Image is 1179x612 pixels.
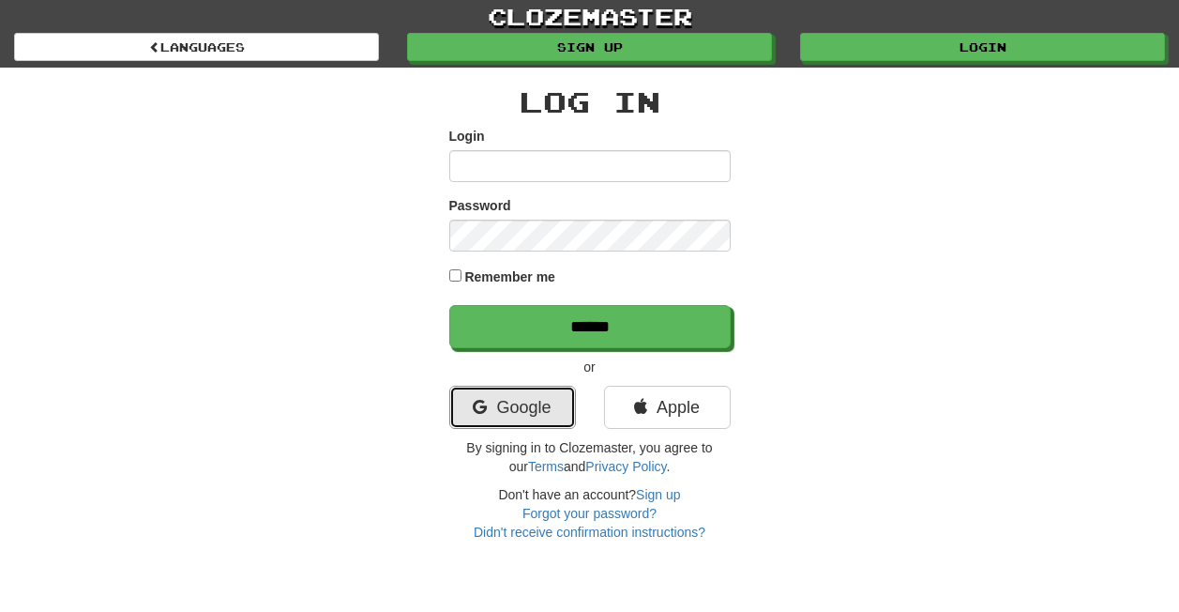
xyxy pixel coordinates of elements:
label: Login [449,127,485,145]
a: Forgot your password? [522,506,657,521]
a: Sign up [636,487,680,502]
p: By signing in to Clozemaster, you agree to our and . [449,438,731,476]
a: Google [449,386,576,429]
a: Login [800,33,1165,61]
a: Languages [14,33,379,61]
a: Terms [528,459,564,474]
div: Don't have an account? [449,485,731,542]
a: Didn't receive confirmation instructions? [474,525,705,540]
p: or [449,358,731,376]
a: Sign up [407,33,772,61]
a: Privacy Policy [585,459,666,474]
label: Password [449,196,511,215]
label: Remember me [464,268,555,286]
a: Apple [604,386,731,429]
h2: Log In [449,86,731,117]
